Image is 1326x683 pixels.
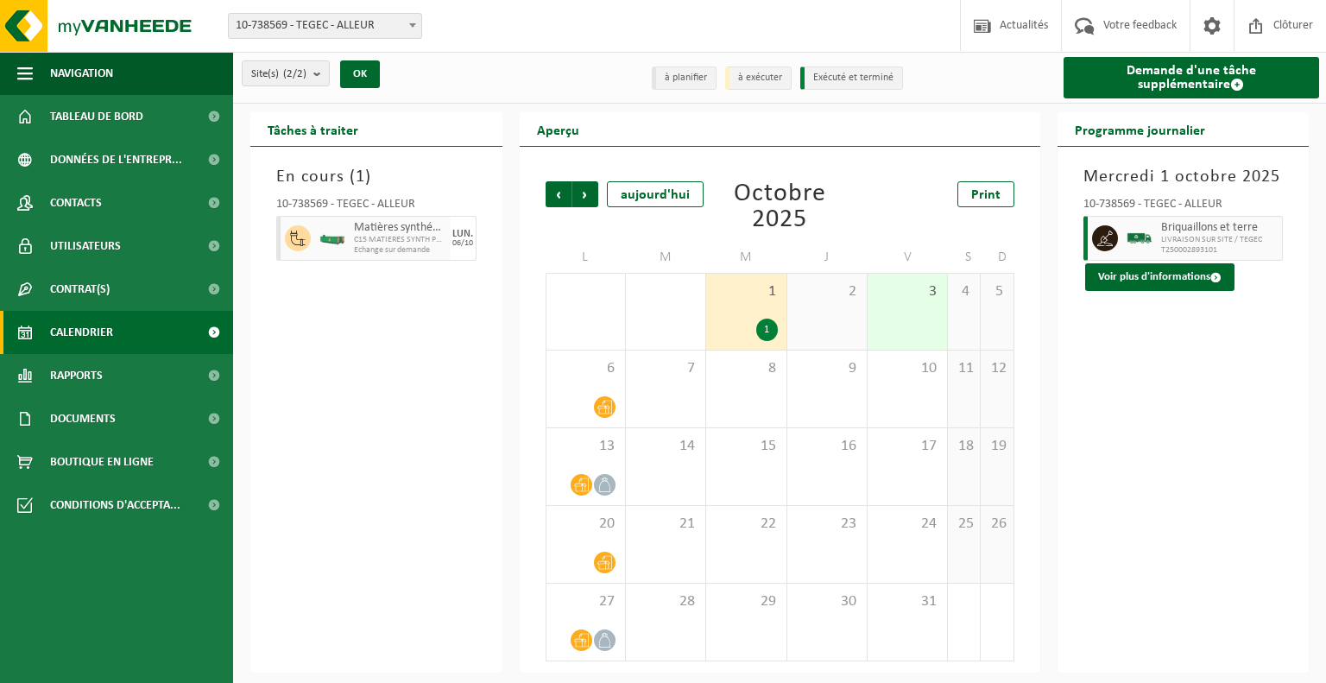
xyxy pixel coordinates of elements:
span: T250002893101 [1161,245,1279,256]
div: 06/10 [452,239,473,248]
td: M [626,242,706,273]
span: 8 [715,359,777,378]
div: LUN. [452,229,473,239]
span: 17 [876,437,938,456]
span: Données de l'entrepr... [50,138,182,181]
span: 19 [989,437,1004,456]
span: 3 [876,282,938,301]
span: 18 [957,437,971,456]
h3: En cours ( ) [276,164,477,190]
h3: Mercredi 1 octobre 2025 [1083,164,1284,190]
span: Tableau de bord [50,95,143,138]
span: Calendrier [50,311,113,354]
li: à planifier [652,66,717,90]
span: 12 [989,359,1004,378]
span: Print [971,188,1001,202]
span: 1 [715,282,777,301]
span: Matières synthétiques durs mélangées (PE, PP et PVC), recyclables (industriel) [354,221,446,235]
span: 26 [989,515,1004,534]
span: Conditions d'accepta... [50,484,180,527]
span: Documents [50,397,116,440]
td: S [948,242,981,273]
span: 16 [796,437,858,456]
count: (2/2) [283,68,306,79]
span: 28 [635,592,697,611]
span: 22 [715,515,777,534]
span: 7 [635,359,697,378]
span: Rapports [50,354,103,397]
span: Site(s) [251,61,306,87]
div: aujourd'hui [607,181,704,207]
span: 30 [796,592,858,611]
span: 10-738569 - TEGEC - ALLEUR [229,14,421,38]
button: OK [340,60,380,88]
span: 14 [635,437,697,456]
span: 29 [715,592,777,611]
span: 31 [876,592,938,611]
span: Suivant [572,181,598,207]
span: Echange sur demande [354,245,446,256]
td: D [981,242,1013,273]
td: V [868,242,948,273]
div: 1 [756,319,778,341]
span: Contacts [50,181,102,225]
span: 20 [555,515,616,534]
div: 10-738569 - TEGEC - ALLEUR [1083,199,1284,216]
span: 10 [876,359,938,378]
span: 5 [989,282,1004,301]
span: Utilisateurs [50,225,121,268]
div: 10-738569 - TEGEC - ALLEUR [276,199,477,216]
span: 27 [555,592,616,611]
span: 10-738569 - TEGEC - ALLEUR [228,13,422,39]
span: 1 [356,168,365,186]
h2: Programme journalier [1058,112,1222,146]
span: 23 [796,515,858,534]
span: 2 [796,282,858,301]
span: 4 [957,282,971,301]
span: Boutique en ligne [50,440,154,484]
span: 9 [796,359,858,378]
span: 13 [555,437,616,456]
button: Voir plus d'informations [1085,263,1234,291]
span: Précédent [546,181,571,207]
span: 21 [635,515,697,534]
span: 11 [957,359,971,378]
td: J [787,242,868,273]
span: 15 [715,437,777,456]
td: M [706,242,786,273]
span: 6 [555,359,616,378]
button: Site(s)(2/2) [242,60,330,86]
li: à exécuter [725,66,792,90]
span: Briquaillons et terre [1161,221,1279,235]
div: Octobre 2025 [707,181,852,233]
span: 25 [957,515,971,534]
img: HK-XC-15-GN-00 [319,232,345,245]
h2: Tâches à traiter [250,112,376,146]
span: C15 MATIERES SYNTH PVC INCLUS/TEGEC [354,235,446,245]
li: Exécuté et terminé [800,66,903,90]
a: Print [957,181,1014,207]
td: L [546,242,626,273]
span: 24 [876,515,938,534]
span: Contrat(s) [50,268,110,311]
h2: Aperçu [520,112,597,146]
span: Navigation [50,52,113,95]
a: Demande d'une tâche supplémentaire [1064,57,1320,98]
span: LIVRAISON SUR SITE / TEGEC [1161,235,1279,245]
img: BL-SO-LV [1127,225,1152,251]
